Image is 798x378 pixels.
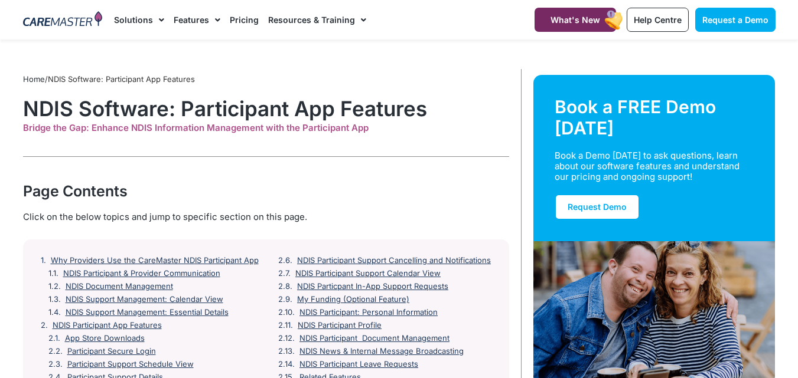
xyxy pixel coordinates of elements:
[67,360,194,369] a: Participant Support Schedule View
[568,202,627,212] span: Request Demo
[297,282,448,291] a: NDIS Particpant In-App Support Requests
[66,308,229,317] a: NDIS Support Management: Essential Details
[299,360,418,369] a: NDIS Participant Leave Requests
[299,347,464,356] a: NDIS News & Internal Message Broadcasting
[695,8,776,32] a: Request a Demo
[297,295,409,304] a: My Funding (Optional Feature)
[298,321,382,330] a: NDIS Participant Profile
[23,123,509,133] div: Bridge the Gap: Enhance NDIS Information Management with the Participant App
[53,321,162,330] a: NDIS Participant App Features
[295,269,441,278] a: NDIS Participant Support Calendar View
[551,15,600,25] span: What's New
[299,308,438,317] a: NDIS Participant: Personal Information
[51,256,259,265] a: Why Providers Use the CareMaster NDIS Participant App
[67,347,156,356] a: Participant Secure Login
[66,295,223,304] a: NDIS Support Management: Calendar View
[63,269,220,278] a: NDIS Participant & Provider Communication
[627,8,689,32] a: Help Centre
[23,211,509,223] div: Click on the below topics and jump to specific section on this page.
[65,334,145,343] a: App Store Downloads
[66,282,173,291] a: NDIS Document Management
[23,74,45,84] a: Home
[555,150,740,182] div: Book a Demo [DATE] to ask questions, learn about our software features and understand our pricing...
[299,334,450,343] a: NDIS Participant Document Management
[23,96,509,121] h1: NDIS Software: Participant App Features
[555,96,754,139] div: Book a FREE Demo [DATE]
[535,8,616,32] a: What's New
[297,256,491,265] a: NDIS Participant Support Cancelling and Notifications
[23,180,509,202] div: Page Contents
[634,15,682,25] span: Help Centre
[23,11,103,29] img: CareMaster Logo
[702,15,768,25] span: Request a Demo
[48,74,195,84] span: NDIS Software: Participant App Features
[23,74,195,84] span: /
[555,194,640,220] a: Request Demo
